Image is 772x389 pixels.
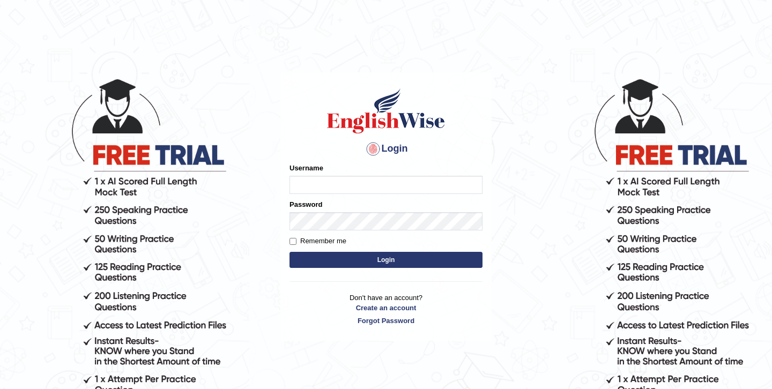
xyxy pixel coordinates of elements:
img: Logo of English Wise sign in for intelligent practice with AI [325,87,447,135]
h4: Login [289,140,482,158]
a: Forgot Password [289,316,482,326]
input: Remember me [289,238,296,245]
p: Don't have an account? [289,293,482,326]
button: Login [289,252,482,268]
a: Create an account [289,303,482,313]
label: Password [289,199,322,210]
label: Username [289,163,323,173]
label: Remember me [289,236,346,246]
